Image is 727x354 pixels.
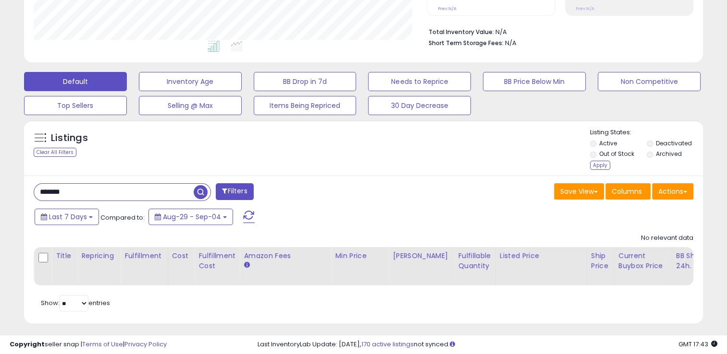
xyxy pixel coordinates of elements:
div: Amazon Fees [244,251,327,261]
button: Last 7 Days [35,209,99,225]
label: Active [599,139,617,147]
span: Show: entries [41,298,110,307]
div: Clear All Filters [34,148,76,157]
button: Top Sellers [24,96,127,115]
small: Amazon Fees. [244,261,249,270]
span: Aug-29 - Sep-04 [163,212,221,222]
button: Items Being Repriced [254,96,357,115]
button: Columns [605,183,651,200]
label: Archived [656,150,682,158]
b: Total Inventory Value: [428,28,493,36]
div: Fulfillable Quantity [458,251,491,271]
button: BB Price Below Min [483,72,586,91]
small: Prev: N/A [437,6,456,12]
div: Apply [590,161,610,170]
button: Selling @ Max [139,96,242,115]
a: Terms of Use [82,340,123,349]
h5: Listings [51,131,88,145]
div: Repricing [81,251,116,261]
button: Save View [554,183,604,200]
a: Privacy Policy [124,340,167,349]
button: Aug-29 - Sep-04 [148,209,233,225]
span: N/A [505,38,516,47]
strong: Copyright [10,340,45,349]
div: Current Buybox Price [618,251,668,271]
div: Fulfillment [124,251,163,261]
button: 30 Day Decrease [368,96,471,115]
button: Actions [652,183,693,200]
button: Needs to Reprice [368,72,471,91]
div: Fulfillment Cost [198,251,235,271]
b: Short Term Storage Fees: [428,39,503,47]
div: Ship Price [591,251,610,271]
span: 2025-09-12 17:43 GMT [678,340,717,349]
p: Listing States: [590,128,703,137]
span: Compared to: [100,213,145,222]
div: Last InventoryLab Update: [DATE], not synced. [258,340,717,349]
a: 170 active listings [361,340,414,349]
div: [PERSON_NAME] [393,251,450,261]
button: Default [24,72,127,91]
div: BB Share 24h. [676,251,711,271]
span: Columns [612,187,642,196]
small: Prev: N/A [576,6,594,12]
div: seller snap | | [10,340,167,349]
button: Filters [216,183,253,200]
button: Non Competitive [598,72,701,91]
div: No relevant data [641,234,693,243]
button: BB Drop in 7d [254,72,357,91]
div: Listed Price [500,251,583,261]
div: Title [56,251,73,261]
span: Last 7 Days [49,212,87,222]
li: N/A [428,25,686,37]
label: Out of Stock [599,150,634,158]
label: Deactivated [656,139,692,147]
div: Cost [172,251,191,261]
div: Min Price [335,251,384,261]
button: Inventory Age [139,72,242,91]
